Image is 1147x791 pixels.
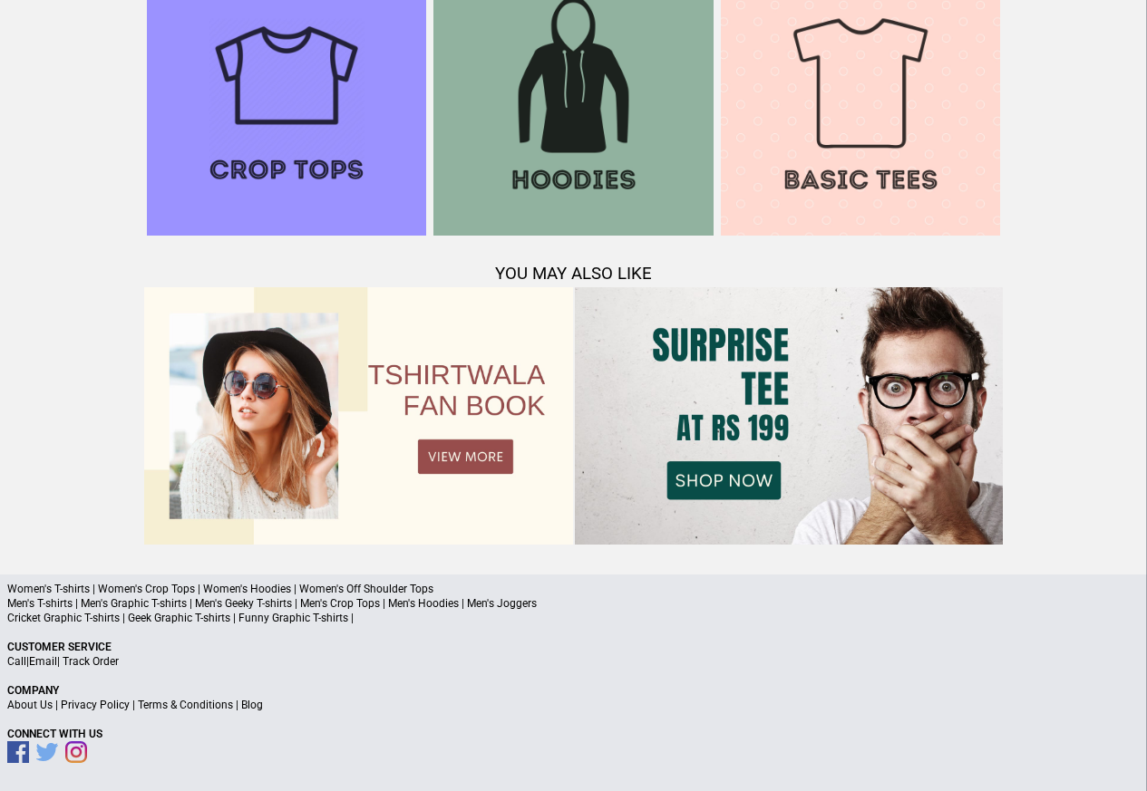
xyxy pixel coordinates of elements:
[138,699,233,711] a: Terms & Conditions
[7,654,1140,669] p: | |
[7,640,1140,654] p: Customer Service
[241,699,263,711] a: Blog
[7,582,1140,596] p: Women's T-shirts | Women's Crop Tops | Women's Hoodies | Women's Off Shoulder Tops
[7,611,1140,625] p: Cricket Graphic T-shirts | Geek Graphic T-shirts | Funny Graphic T-shirts |
[63,655,119,668] a: Track Order
[29,655,57,668] a: Email
[7,727,1140,741] p: Connect With Us
[7,699,53,711] a: About Us
[7,698,1140,712] p: | | |
[7,655,26,668] a: Call
[7,683,1140,698] p: Company
[495,264,652,284] span: YOU MAY ALSO LIKE
[61,699,130,711] a: Privacy Policy
[7,596,1140,611] p: Men's T-shirts | Men's Graphic T-shirts | Men's Geeky T-shirts | Men's Crop Tops | Men's Hoodies ...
